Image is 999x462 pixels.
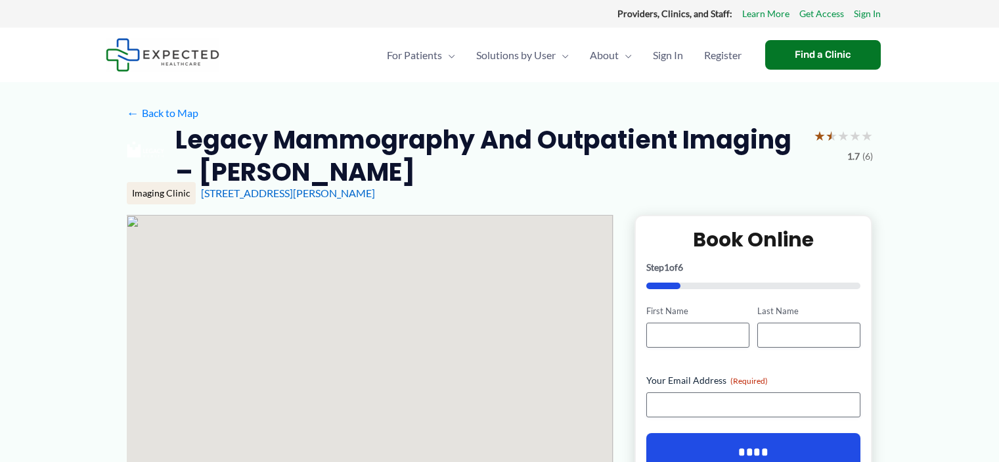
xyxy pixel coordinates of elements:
a: [STREET_ADDRESS][PERSON_NAME] [201,187,375,199]
span: ← [127,106,139,119]
span: ★ [826,124,837,148]
span: 1 [664,262,669,273]
span: (6) [862,148,873,165]
h2: Book Online [646,227,861,252]
span: ★ [849,124,861,148]
span: ★ [861,124,873,148]
span: Menu Toggle [556,32,569,78]
a: Learn More [742,5,789,22]
img: Expected Healthcare Logo - side, dark font, small [106,38,219,72]
a: Find a Clinic [765,40,881,70]
span: Sign In [653,32,683,78]
strong: Providers, Clinics, and Staff: [617,8,732,19]
h2: Legacy Mammography and Outpatient Imaging – [PERSON_NAME] [175,124,803,189]
a: ←Back to Map [127,103,198,123]
a: For PatientsMenu Toggle [376,32,466,78]
a: Get Access [799,5,844,22]
p: Step of [646,263,861,272]
span: 6 [678,262,683,273]
span: Menu Toggle [619,32,632,78]
span: About [590,32,619,78]
span: ★ [814,124,826,148]
a: AboutMenu Toggle [579,32,642,78]
label: Your Email Address [646,374,861,387]
a: Register [694,32,752,78]
span: ★ [837,124,849,148]
span: Menu Toggle [442,32,455,78]
span: Solutions by User [476,32,556,78]
span: For Patients [387,32,442,78]
a: Solutions by UserMenu Toggle [466,32,579,78]
a: Sign In [854,5,881,22]
span: Register [704,32,742,78]
label: Last Name [757,305,860,317]
span: 1.7 [847,148,860,165]
nav: Primary Site Navigation [376,32,752,78]
a: Sign In [642,32,694,78]
label: First Name [646,305,749,317]
span: (Required) [730,376,768,386]
div: Imaging Clinic [127,182,196,204]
